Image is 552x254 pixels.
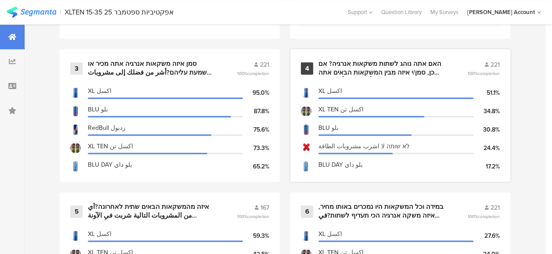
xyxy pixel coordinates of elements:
div: Support [348,5,372,19]
span: RedBull ردبول [88,123,126,132]
span: 221 [491,60,500,69]
span: completion [247,213,269,220]
div: 30.8% [473,125,500,134]
div: 3 [70,62,83,75]
div: 24.4% [473,143,500,153]
span: BLU بلو [88,105,108,114]
span: 221 [491,203,500,212]
div: סמן איזה משקאות אנרגיה אתה מכיר או שמעת עליהם?أشر من فضلك إلى مشروبات الطاقة التي تعرفها او سمعت ... [88,60,216,77]
div: האם אתה נוהג לשתות משקאות אנרגיה? אם כן, סמן/י איזה מבין המשקאות הבאים אתה נוהג לשתות ?هل أنت معت... [318,60,446,77]
div: 51.1% [473,88,500,97]
div: 59.3% [243,231,269,240]
img: d3718dnoaommpf.cloudfront.net%2Fitem%2F2792119ca205125d8dc1.jpg [70,124,81,135]
span: XL اكسل [318,86,342,96]
span: 100% [237,70,269,77]
img: d3718dnoaommpf.cloudfront.net%2Fitem%2F67eed72fdd8a5eea75c1.png [301,143,311,153]
span: BLU DAY بلو داي [88,160,132,169]
div: XLTEN 15-35 אפקטיביות ספטמבר 25 [65,8,174,16]
span: BLU DAY بلو داي [318,160,363,169]
span: XL اكسل [318,229,342,239]
div: 73.3% [243,143,269,153]
div: 27.6% [473,231,500,240]
span: XL TEN اكسل تن [88,142,133,151]
div: 75.6% [243,125,269,134]
span: XL اكسل [88,229,112,239]
span: BLU بلو [318,123,339,132]
a: Question Library [377,8,426,16]
div: 5 [70,205,83,218]
div: 34.8% [473,107,500,116]
div: 65.2% [243,162,269,171]
span: לא שותה لا اشرب مشروبات الطاقة [318,142,410,151]
span: completion [247,70,269,77]
div: 4 [301,62,313,75]
span: 100% [468,70,500,77]
img: d3718dnoaommpf.cloudfront.net%2Fitem%2F4fc74a51805db38d00dd.jpg [70,161,81,172]
img: d3718dnoaommpf.cloudfront.net%2Fitem%2Fd5cc2c9a6605f4b8c480.png [301,87,311,98]
span: 167 [260,203,269,212]
div: במידה וכל המשקאות היו נמכרים באותו מחיר, איזה משקה אנרגיה הכי תעדיף לשתות?في حال كانت كل مشروبات ... [318,203,446,220]
div: 95.0% [243,88,269,97]
a: My Surveys [426,8,463,16]
span: XL اكسل [88,86,112,96]
span: completion [478,213,500,220]
img: d3718dnoaommpf.cloudfront.net%2Fitem%2Fb32fd7e6f8a162d27976.png [70,230,81,241]
span: completion [478,70,500,77]
div: [PERSON_NAME] Account [467,8,535,16]
div: | [60,7,61,17]
img: d3718dnoaommpf.cloudfront.net%2Fitem%2F602381c2d6090dacb2fe.jpg [301,230,311,241]
div: 17.2% [473,162,500,171]
img: d3718dnoaommpf.cloudfront.net%2Fitem%2F36364347c6f13530ddde.jpg [70,143,81,153]
img: d3718dnoaommpf.cloudfront.net%2Fitem%2F70f1e5d765643cb851f4.jpg [301,161,311,172]
span: XL TEN اكسل تن [318,105,364,114]
div: 6 [301,205,313,218]
img: d3718dnoaommpf.cloudfront.net%2Fitem%2F8cdf2c49722168267766.jpg [70,106,81,116]
div: 87.8% [243,107,269,116]
img: d3718dnoaommpf.cloudfront.net%2Fitem%2F7b17394d20f68cb1b81f.png [70,87,81,98]
img: d3718dnoaommpf.cloudfront.net%2Fitem%2F9c53c620e20bd538af40.jpg [301,106,311,116]
img: segmanta logo [7,7,56,18]
img: d3718dnoaommpf.cloudfront.net%2Fitem%2Ff1aeae0c032b326c5792.jpg [301,124,311,135]
span: 221 [260,60,269,69]
span: 100% [237,213,269,220]
span: 100% [468,213,500,220]
div: איזה מהמשקאות הבאים שתית לאחרונה?أي من المشروبات التالية شربت في الآونة الأخ﻿يرة؟ [88,203,216,220]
